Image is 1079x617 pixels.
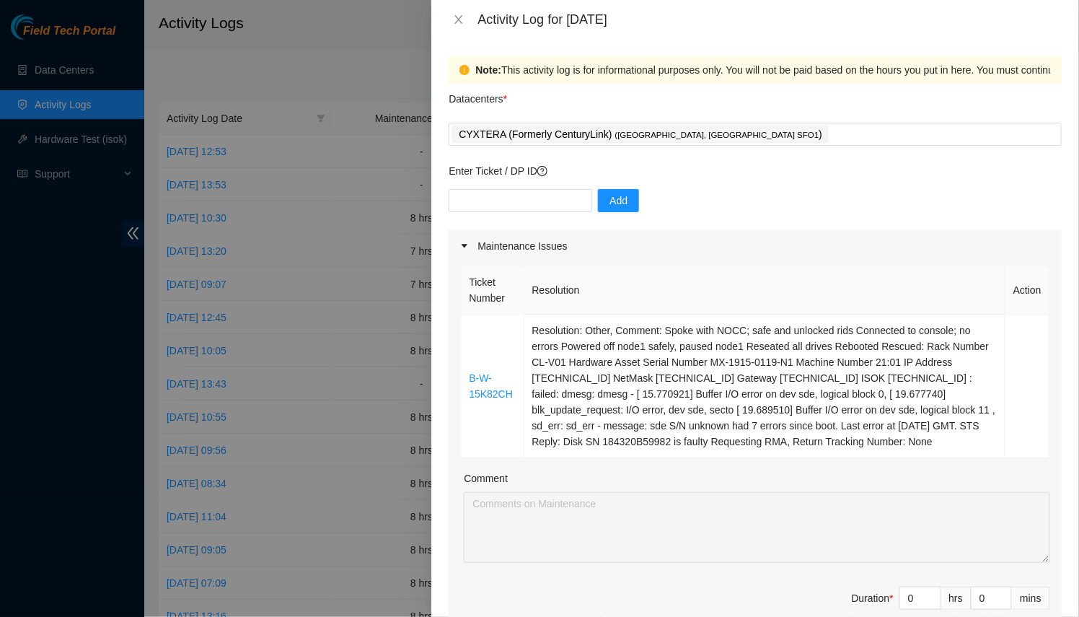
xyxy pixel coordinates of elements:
[852,590,894,606] div: Duration
[615,131,819,139] span: ( [GEOGRAPHIC_DATA], [GEOGRAPHIC_DATA] SFO1
[459,126,822,143] p: CYXTERA (Formerly CenturyLink) )
[453,14,464,25] span: close
[941,587,972,610] div: hrs
[1012,587,1050,610] div: mins
[475,62,501,78] strong: Note:
[469,372,513,400] a: B-W-15K82CH
[449,229,1062,263] div: Maintenance Issues
[524,315,1006,458] td: Resolution: Other, Comment: Spoke with NOCC; safe and unlocked rids Connected to console; no erro...
[459,65,470,75] span: exclamation-circle
[524,266,1006,315] th: Resolution
[464,471,508,486] label: Comment
[477,12,1062,27] div: Activity Log for [DATE]
[449,163,1062,179] p: Enter Ticket / DP ID
[598,189,639,212] button: Add
[461,266,524,315] th: Ticket Number
[449,84,507,107] p: Datacenters
[464,492,1050,563] textarea: Comment
[537,166,547,176] span: question-circle
[1005,266,1050,315] th: Action
[449,13,469,27] button: Close
[609,193,627,209] span: Add
[460,242,469,250] span: caret-right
